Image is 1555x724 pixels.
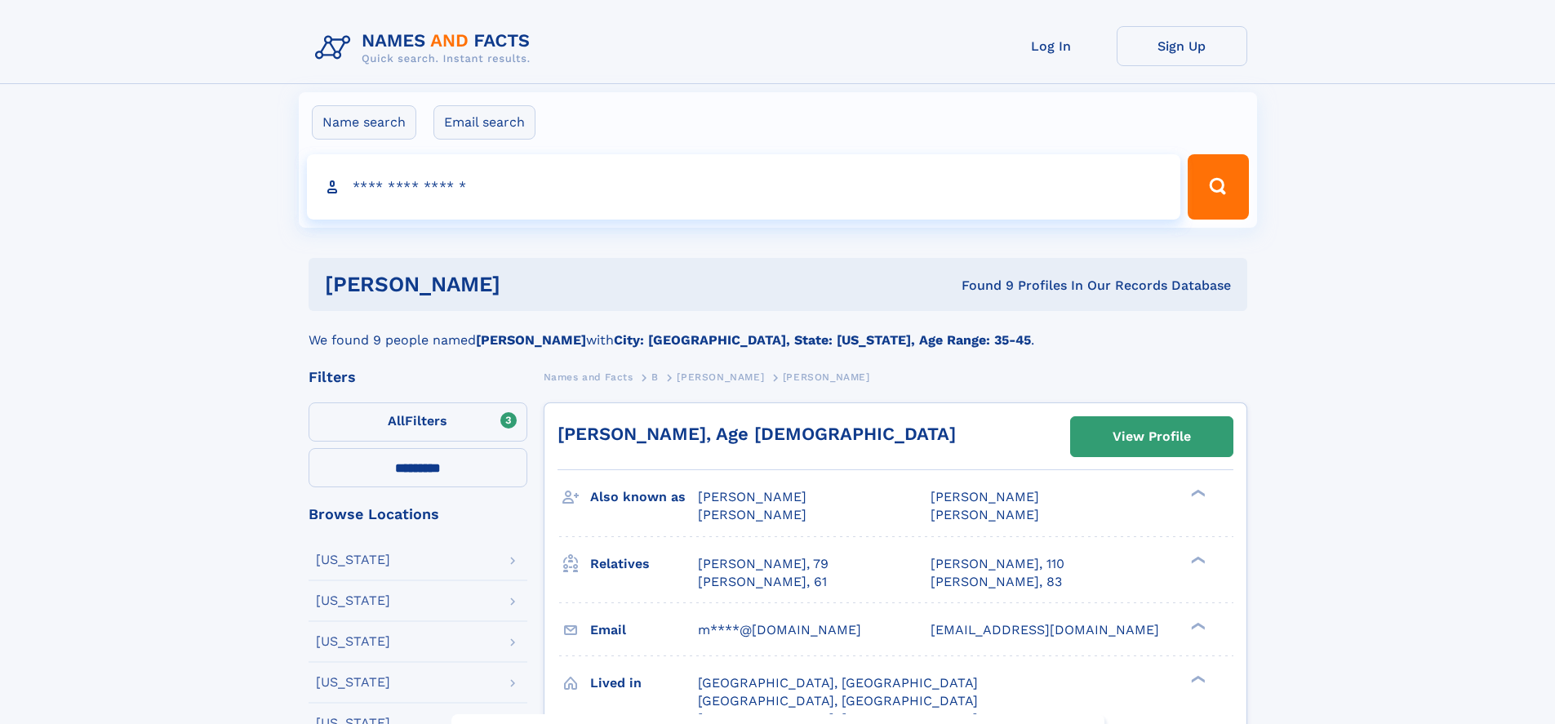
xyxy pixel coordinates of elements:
[558,424,956,444] a: [PERSON_NAME], Age [DEMOGRAPHIC_DATA]
[731,277,1231,295] div: Found 9 Profiles In Our Records Database
[590,669,698,697] h3: Lived in
[698,555,829,573] a: [PERSON_NAME], 79
[476,332,586,348] b: [PERSON_NAME]
[931,489,1039,504] span: [PERSON_NAME]
[544,366,633,387] a: Names and Facts
[309,311,1247,350] div: We found 9 people named with .
[316,635,390,648] div: [US_STATE]
[698,489,806,504] span: [PERSON_NAME]
[931,573,1062,591] a: [PERSON_NAME], 83
[931,507,1039,522] span: [PERSON_NAME]
[698,507,806,522] span: [PERSON_NAME]
[931,622,1159,637] span: [EMAIL_ADDRESS][DOMAIN_NAME]
[309,507,527,522] div: Browse Locations
[307,154,1181,220] input: search input
[1187,620,1206,631] div: ❯
[388,413,405,429] span: All
[677,366,764,387] a: [PERSON_NAME]
[433,105,535,140] label: Email search
[931,555,1064,573] a: [PERSON_NAME], 110
[1187,488,1206,499] div: ❯
[677,371,764,383] span: [PERSON_NAME]
[309,26,544,70] img: Logo Names and Facts
[1188,154,1248,220] button: Search Button
[1187,673,1206,684] div: ❯
[698,693,978,708] span: [GEOGRAPHIC_DATA], [GEOGRAPHIC_DATA]
[783,371,870,383] span: [PERSON_NAME]
[309,370,527,384] div: Filters
[651,366,659,387] a: B
[1187,554,1206,565] div: ❯
[312,105,416,140] label: Name search
[590,483,698,511] h3: Also known as
[651,371,659,383] span: B
[309,402,527,442] label: Filters
[1113,418,1191,455] div: View Profile
[316,594,390,607] div: [US_STATE]
[590,550,698,578] h3: Relatives
[614,332,1031,348] b: City: [GEOGRAPHIC_DATA], State: [US_STATE], Age Range: 35-45
[590,616,698,644] h3: Email
[316,553,390,566] div: [US_STATE]
[1071,417,1233,456] a: View Profile
[698,675,978,691] span: [GEOGRAPHIC_DATA], [GEOGRAPHIC_DATA]
[316,676,390,689] div: [US_STATE]
[325,274,731,295] h1: [PERSON_NAME]
[986,26,1117,66] a: Log In
[698,573,827,591] a: [PERSON_NAME], 61
[1117,26,1247,66] a: Sign Up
